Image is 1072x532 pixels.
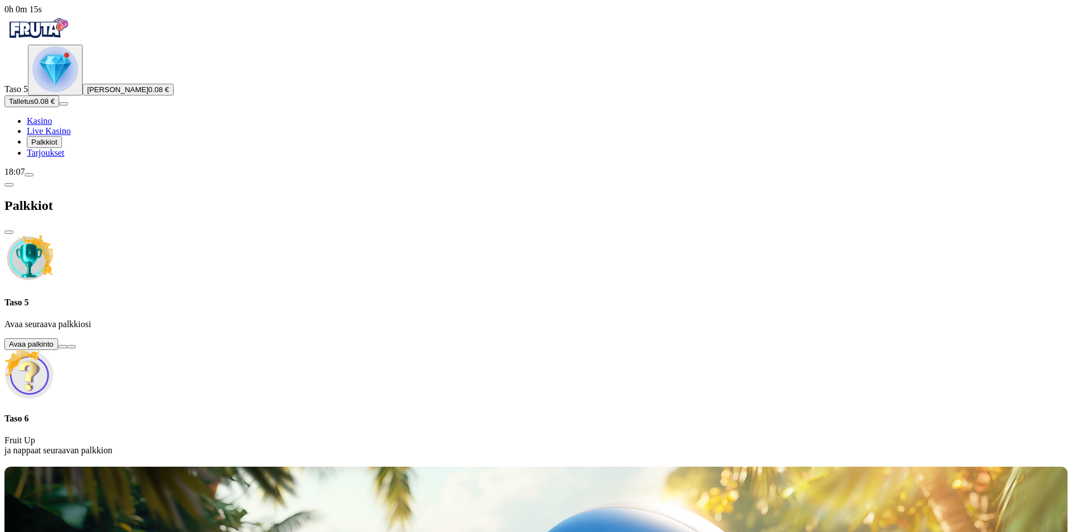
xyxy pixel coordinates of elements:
[4,167,25,176] span: 18:07
[27,126,71,136] a: Live Kasino
[25,173,33,176] button: menu
[4,116,1068,158] nav: Main menu
[4,435,1068,456] p: Fruit Up ja nappaat seuraavan palkkion
[83,84,174,95] button: [PERSON_NAME]0.08 €
[4,15,1068,158] nav: Primary
[87,85,149,94] span: [PERSON_NAME]
[27,116,52,126] a: Kasino
[4,35,71,44] a: Fruta
[4,4,42,14] span: user session time
[4,350,54,399] img: Unlock reward icon
[31,138,58,146] span: Palkkiot
[28,45,83,95] button: level unlocked
[4,319,1068,329] p: Avaa seuraava palkkiosi
[4,298,1068,308] h4: Taso 5
[34,97,55,106] span: 0.08 €
[4,198,1068,213] h2: Palkkiot
[4,414,1068,424] h4: Taso 6
[59,102,68,106] button: menu
[4,95,59,107] button: Talletusplus icon0.08 €
[27,148,64,157] a: Tarjoukset
[32,46,78,92] img: level unlocked
[27,136,62,148] button: Palkkiot
[4,84,28,94] span: Taso 5
[4,183,13,186] button: chevron-left icon
[4,231,13,234] button: close
[67,345,76,348] button: info
[4,234,54,284] img: Unclaimed level icon
[9,340,54,348] span: Avaa palkinto
[149,85,169,94] span: 0.08 €
[9,97,34,106] span: Talletus
[4,15,71,42] img: Fruta
[4,338,58,350] button: Avaa palkinto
